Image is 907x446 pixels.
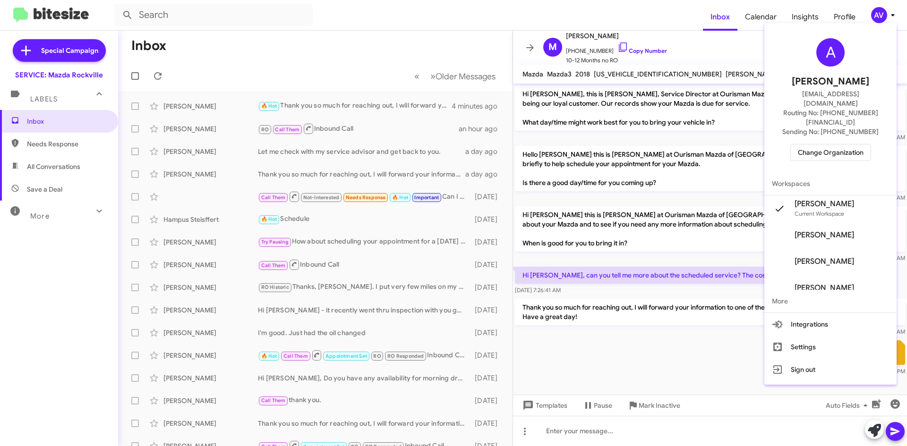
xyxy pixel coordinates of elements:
[776,108,885,127] span: Routing No: [PHONE_NUMBER][FINANCIAL_ID]
[764,336,897,358] button: Settings
[816,38,845,67] div: A
[790,144,871,161] button: Change Organization
[795,199,854,209] span: [PERSON_NAME]
[764,313,897,336] button: Integrations
[795,230,854,240] span: [PERSON_NAME]
[795,257,854,266] span: [PERSON_NAME]
[792,74,869,89] span: [PERSON_NAME]
[798,144,864,160] span: Change Organization
[776,89,885,108] span: [EMAIL_ADDRESS][DOMAIN_NAME]
[764,172,897,195] span: Workspaces
[782,127,879,136] span: Sending No: [PHONE_NUMBER]
[795,283,854,293] span: [PERSON_NAME]
[795,210,844,217] span: Current Workspace
[764,358,897,381] button: Sign out
[764,290,897,312] span: More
